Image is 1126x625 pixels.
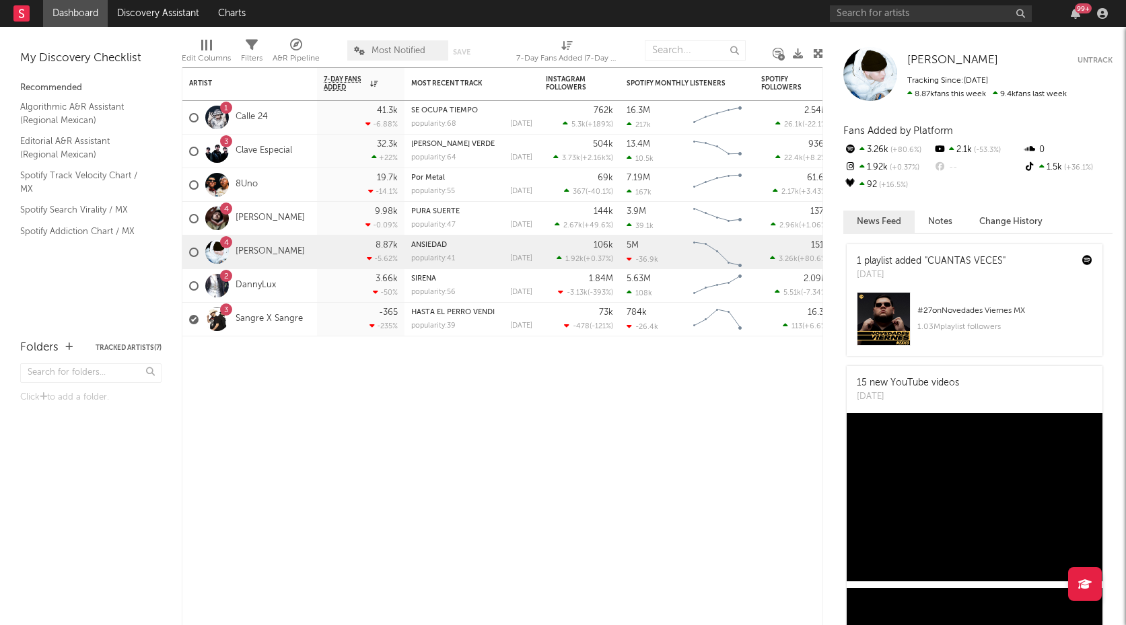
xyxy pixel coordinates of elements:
[770,254,829,263] div: ( )
[784,121,802,128] span: 26.1k
[592,323,611,330] span: -121 %
[377,106,398,115] div: 41.3k
[376,274,398,283] div: 3.66k
[411,154,456,161] div: popularity: 64
[573,323,590,330] span: -478
[370,322,398,330] div: -235 %
[800,256,826,263] span: +80.6 %
[411,309,532,316] div: HASTA EL PERRO VENDI
[411,107,532,114] div: SE OCUPA TIEMPO
[687,168,748,202] svg: Chart title
[510,221,532,229] div: [DATE]
[384,77,398,90] button: Filter by 7-Day Fans Added
[907,54,998,66] span: [PERSON_NAME]
[411,275,436,283] a: SIRENA
[582,155,611,162] span: +2.16k %
[775,288,829,297] div: ( )
[590,289,611,297] span: -393 %
[687,101,748,135] svg: Chart title
[20,390,162,406] div: Click to add a folder.
[830,5,1032,22] input: Search for artists
[182,50,231,67] div: Edit Columns
[273,50,320,67] div: A&R Pipeline
[687,303,748,336] svg: Chart title
[453,48,470,56] button: Save
[377,174,398,182] div: 19.7k
[236,179,258,190] a: 8Uno
[877,182,908,189] span: +16.5 %
[20,203,148,217] a: Spotify Search Virality / MX
[510,322,532,330] div: [DATE]
[411,242,447,249] a: ANSIEDAD
[779,256,798,263] span: 3.26k
[804,323,826,330] span: +6.6 %
[627,188,652,196] div: 167k
[781,188,799,196] span: 2.17k
[810,207,829,216] div: 137k
[843,141,933,159] div: 3.26k
[411,255,455,262] div: popularity: 41
[588,188,611,196] span: -40.1 %
[372,46,425,55] span: Most Notified
[411,275,532,283] div: SIRENA
[411,322,456,330] div: popularity: 39
[627,106,650,115] div: 16.3M
[411,174,445,182] a: Por Metal
[324,75,367,91] span: 7-Day Fans Added
[189,79,290,87] div: Artist
[801,188,826,196] span: +3.43 %
[411,107,478,114] a: SE OCUPA TIEMPO
[627,322,658,331] div: -26.4k
[571,121,586,128] span: 5.3k
[843,159,933,176] div: 1.92k
[20,340,59,356] div: Folders
[627,289,652,297] div: 108k
[917,319,1092,335] div: 1.03M playlist followers
[907,90,1067,98] span: 9.4k fans last week
[804,121,826,128] span: -22.1 %
[563,222,582,229] span: 2.67k
[373,288,398,297] div: -50 %
[236,112,268,123] a: Calle 24
[1023,159,1113,176] div: 1.5k
[627,274,651,283] div: 5.63M
[372,153,398,162] div: +22 %
[1078,54,1113,67] button: Untrack
[857,376,959,390] div: 15 new YouTube videos
[558,288,613,297] div: ( )
[553,153,613,162] div: ( )
[627,140,650,149] div: 13.4M
[584,222,611,229] span: +49.6 %
[236,145,292,157] a: Clave Especial
[907,77,988,85] span: Tracking Since: [DATE]
[510,255,532,262] div: [DATE]
[907,54,998,67] a: [PERSON_NAME]
[586,256,611,263] span: +0.37 %
[888,164,919,172] span: +0.37 %
[857,254,1006,268] div: 1 playlist added
[843,176,933,194] div: 92
[915,211,966,233] button: Notes
[933,141,1022,159] div: 2.1k
[565,256,584,263] span: 1.92k
[857,268,1006,282] div: [DATE]
[241,50,262,67] div: Filters
[564,322,613,330] div: ( )
[687,235,748,269] svg: Chart title
[843,126,953,136] span: Fans Added by Platform
[182,34,231,73] div: Edit Columns
[627,241,639,250] div: 5M
[627,79,728,87] div: Spotify Monthly Listeners
[594,106,613,115] div: 762k
[377,140,398,149] div: 32.3k
[804,106,829,115] div: 2.54M
[557,254,613,263] div: ( )
[411,208,532,215] div: PURA SUERTE
[411,221,456,229] div: popularity: 47
[1071,8,1080,19] button: 99+
[779,222,799,229] span: 2.96k
[972,147,1001,154] span: -53.3 %
[627,120,651,129] div: 217k
[411,174,532,182] div: Por Metal
[687,135,748,168] svg: Chart title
